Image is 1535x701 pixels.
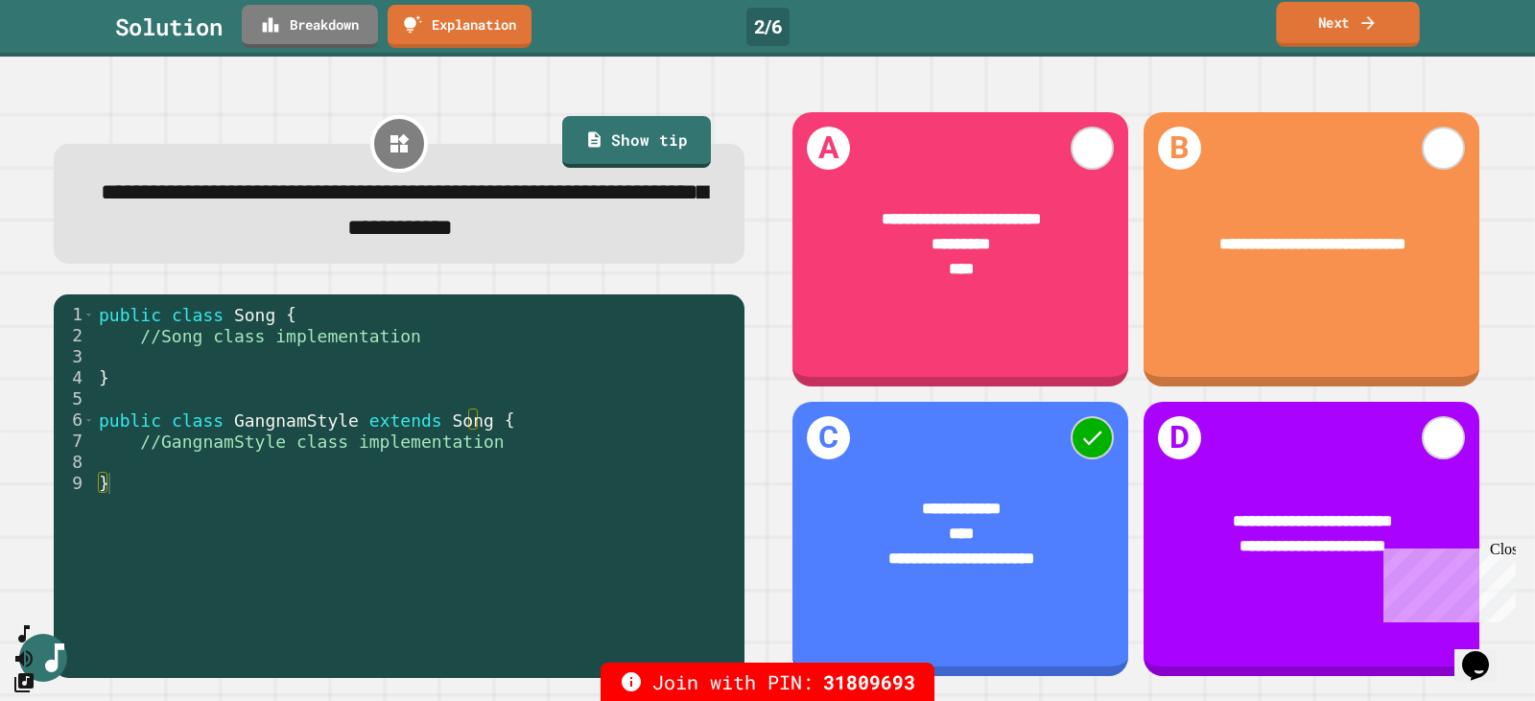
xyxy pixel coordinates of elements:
a: Show tip [562,116,711,168]
div: 2 [54,325,95,346]
button: Mute music [12,646,35,670]
div: 1 [54,304,95,325]
a: Explanation [388,5,531,48]
a: Breakdown [242,5,378,48]
div: 7 [54,431,95,452]
span: Toggle code folding, rows 6 through 9 [83,409,94,431]
div: Join with PIN: [601,663,934,701]
div: 9 [54,473,95,494]
div: 4 [54,367,95,388]
button: SpeedDial basic example [12,622,35,646]
h1: C [807,416,850,459]
div: 5 [54,388,95,409]
h1: D [1158,416,1201,459]
h1: A [807,127,850,170]
div: Chat with us now!Close [8,8,132,122]
iframe: chat widget [1376,541,1516,622]
h1: B [1158,127,1201,170]
div: 2 / 6 [746,8,790,46]
button: Change Music [12,670,35,694]
div: 3 [54,346,95,367]
a: Next [1276,2,1419,47]
iframe: chat widget [1454,624,1516,682]
div: Solution [115,10,223,44]
div: 6 [54,409,95,431]
span: Toggle code folding, rows 1 through 4 [83,304,94,325]
div: 8 [54,452,95,473]
span: 31809693 [823,667,915,696]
